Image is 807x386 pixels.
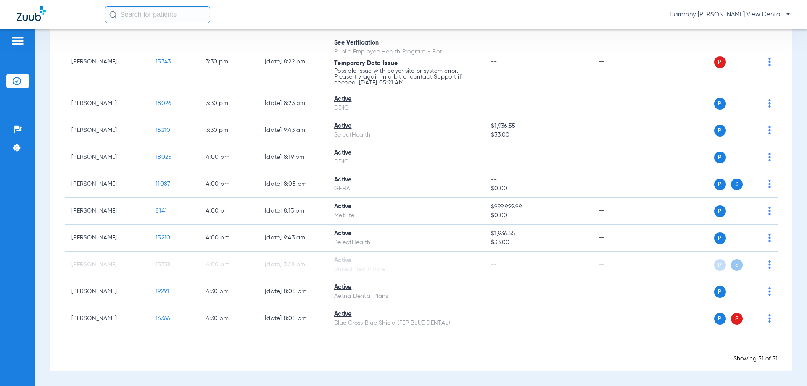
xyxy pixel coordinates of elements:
[491,211,584,220] span: $0.00
[768,180,771,188] img: group-dot-blue.svg
[334,158,477,166] div: DDIC
[65,34,149,90] td: [PERSON_NAME]
[334,265,477,274] div: United Healthcare
[258,278,327,305] td: [DATE] 8:05 PM
[334,60,398,66] span: Temporary Data Issue
[714,98,726,110] span: P
[156,154,171,160] span: 18025
[491,100,497,106] span: --
[491,238,584,247] span: $33.00
[258,198,327,225] td: [DATE] 8:13 PM
[591,144,648,171] td: --
[199,305,258,332] td: 4:30 PM
[334,283,477,292] div: Active
[199,90,258,117] td: 3:30 PM
[714,205,726,217] span: P
[258,90,327,117] td: [DATE] 8:23 PM
[109,11,117,18] img: Search Icon
[768,99,771,108] img: group-dot-blue.svg
[768,58,771,66] img: group-dot-blue.svg
[591,252,648,278] td: --
[768,207,771,215] img: group-dot-blue.svg
[199,144,258,171] td: 4:00 PM
[199,34,258,90] td: 3:30 PM
[768,287,771,296] img: group-dot-blue.svg
[768,314,771,323] img: group-dot-blue.svg
[156,181,170,187] span: 11087
[491,202,584,211] span: $999,999.99
[11,36,24,46] img: hamburger-icon
[334,292,477,301] div: Aetna Dental Plans
[334,39,477,47] div: See Verification
[65,171,149,198] td: [PERSON_NAME]
[591,198,648,225] td: --
[731,313,743,325] span: S
[591,225,648,252] td: --
[199,198,258,225] td: 4:00 PM
[156,59,171,65] span: 15343
[199,278,258,305] td: 4:30 PM
[105,6,210,23] input: Search for patients
[491,184,584,193] span: $0.00
[65,198,149,225] td: [PERSON_NAME]
[65,225,149,252] td: [PERSON_NAME]
[156,127,170,133] span: 15210
[714,286,726,298] span: P
[491,59,497,65] span: --
[768,260,771,269] img: group-dot-blue.svg
[156,100,171,106] span: 18026
[334,149,477,158] div: Active
[334,176,477,184] div: Active
[334,229,477,238] div: Active
[768,234,771,242] img: group-dot-blue.svg
[714,259,726,271] span: P
[491,229,584,238] span: $1,936.55
[199,117,258,144] td: 3:30 PM
[334,211,477,220] div: MetLife
[731,259,743,271] span: S
[765,346,807,386] iframe: Chat Widget
[591,305,648,332] td: --
[491,262,497,268] span: --
[334,238,477,247] div: SelectHealth
[714,232,726,244] span: P
[491,154,497,160] span: --
[491,315,497,321] span: --
[334,68,477,86] p: Possible issue with payer site or system error. Please try again in a bit or contact Support if n...
[591,278,648,305] td: --
[258,117,327,144] td: [DATE] 9:43 AM
[17,6,46,21] img: Zuub Logo
[65,144,149,171] td: [PERSON_NAME]
[65,117,149,144] td: [PERSON_NAME]
[491,289,497,294] span: --
[768,126,771,134] img: group-dot-blue.svg
[334,104,477,113] div: DDIC
[258,171,327,198] td: [DATE] 8:05 PM
[491,131,584,139] span: $33.00
[258,144,327,171] td: [DATE] 8:19 PM
[258,305,327,332] td: [DATE] 8:05 PM
[156,262,171,268] span: 15338
[334,319,477,328] div: Blue Cross Blue Shield (FEP BLUE DENTAL)
[156,315,170,321] span: 16366
[156,289,169,294] span: 19291
[258,225,327,252] td: [DATE] 9:43 AM
[156,208,167,214] span: 8141
[65,305,149,332] td: [PERSON_NAME]
[768,153,771,161] img: group-dot-blue.svg
[65,278,149,305] td: [PERSON_NAME]
[334,310,477,319] div: Active
[714,313,726,325] span: P
[491,122,584,131] span: $1,936.55
[670,11,790,19] span: Harmony [PERSON_NAME] View Dental
[714,125,726,137] span: P
[65,90,149,117] td: [PERSON_NAME]
[334,184,477,193] div: GEHA
[714,152,726,163] span: P
[199,225,258,252] td: 4:00 PM
[334,47,477,56] div: Public Employee Health Program - Bot
[334,95,477,104] div: Active
[65,252,149,278] td: [PERSON_NAME]
[591,34,648,90] td: --
[334,256,477,265] div: Active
